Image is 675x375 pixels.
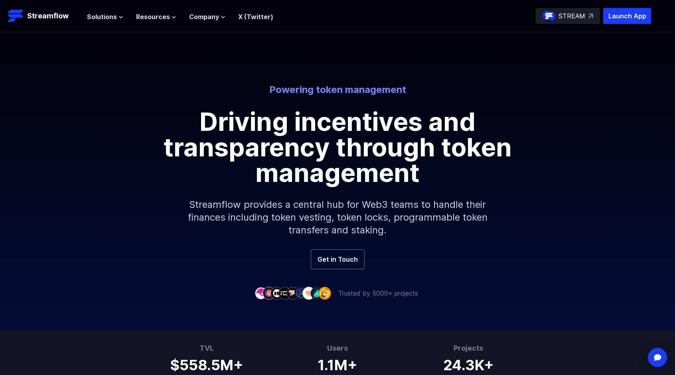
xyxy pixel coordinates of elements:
[318,287,331,299] img: company-9
[543,10,555,22] img: streamflow-logo-circle.png
[559,11,585,21] p: STREAM
[443,354,494,373] h1: 24.3K+
[87,12,117,22] span: Solutions
[318,354,357,373] h1: 1.1M+
[136,12,176,22] button: Resources
[116,83,559,96] p: Powering token management
[189,12,219,22] span: Company
[87,12,123,22] button: Solutions
[536,8,600,24] a: STREAM
[238,13,273,21] a: X (Twitter)
[648,348,667,367] div: Open Intercom Messenger
[310,287,323,299] img: company-8
[318,343,357,354] h3: Users
[603,8,651,24] button: Launch App
[338,288,418,298] p: Trusted by 5000+ projects
[8,8,24,24] img: Streamflow Logo
[8,8,79,24] a: Streamflow
[170,343,243,354] h3: TVL
[270,287,283,299] img: company-3
[302,287,315,299] img: company-7
[170,354,243,373] h1: $558.5M+
[588,14,593,18] img: top-right-arrow.svg
[27,10,69,22] p: Streamflow
[166,186,509,249] p: Streamflow provides a central hub for Web3 teams to handle their finances including token vesting...
[286,287,299,299] img: company-5
[158,109,517,186] h1: Driving incentives and transparency through token management
[255,287,267,299] img: company-1
[136,12,170,22] span: Resources
[311,249,365,269] a: Get in Touch
[189,12,225,22] button: Company
[262,287,275,299] img: company-2
[443,343,494,354] h3: Projects
[278,287,291,299] img: company-4
[294,287,307,299] img: company-6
